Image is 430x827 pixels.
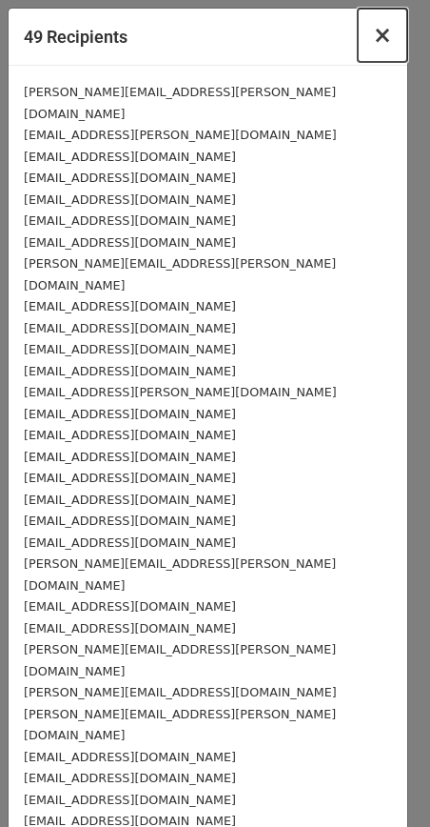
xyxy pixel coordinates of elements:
[24,150,236,164] small: [EMAIL_ADDRESS][DOMAIN_NAME]
[24,85,336,121] small: [PERSON_NAME][EMAIL_ADDRESS][PERSON_NAME][DOMAIN_NAME]
[24,235,236,250] small: [EMAIL_ADDRESS][DOMAIN_NAME]
[24,342,236,356] small: [EMAIL_ADDRESS][DOMAIN_NAME]
[24,471,236,485] small: [EMAIL_ADDRESS][DOMAIN_NAME]
[373,22,392,49] span: ×
[24,493,236,507] small: [EMAIL_ADDRESS][DOMAIN_NAME]
[24,428,236,442] small: [EMAIL_ADDRESS][DOMAIN_NAME]
[24,192,236,207] small: [EMAIL_ADDRESS][DOMAIN_NAME]
[24,599,236,614] small: [EMAIL_ADDRESS][DOMAIN_NAME]
[24,128,337,142] small: [EMAIL_ADDRESS][PERSON_NAME][DOMAIN_NAME]
[24,407,236,421] small: [EMAIL_ADDRESS][DOMAIN_NAME]
[24,385,337,399] small: [EMAIL_ADDRESS][PERSON_NAME][DOMAIN_NAME]
[24,707,336,743] small: [PERSON_NAME][EMAIL_ADDRESS][PERSON_NAME][DOMAIN_NAME]
[24,299,236,313] small: [EMAIL_ADDRESS][DOMAIN_NAME]
[24,771,236,785] small: [EMAIL_ADDRESS][DOMAIN_NAME]
[24,213,236,228] small: [EMAIL_ADDRESS][DOMAIN_NAME]
[24,642,336,678] small: [PERSON_NAME][EMAIL_ADDRESS][PERSON_NAME][DOMAIN_NAME]
[24,750,236,764] small: [EMAIL_ADDRESS][DOMAIN_NAME]
[24,793,236,807] small: [EMAIL_ADDRESS][DOMAIN_NAME]
[335,736,430,827] div: 聊天小组件
[24,171,236,185] small: [EMAIL_ADDRESS][DOMAIN_NAME]
[335,736,430,827] iframe: Chat Widget
[24,621,236,635] small: [EMAIL_ADDRESS][DOMAIN_NAME]
[24,321,236,335] small: [EMAIL_ADDRESS][DOMAIN_NAME]
[24,450,236,464] small: [EMAIL_ADDRESS][DOMAIN_NAME]
[24,256,336,292] small: [PERSON_NAME][EMAIL_ADDRESS][PERSON_NAME][DOMAIN_NAME]
[24,514,236,528] small: [EMAIL_ADDRESS][DOMAIN_NAME]
[24,364,236,378] small: [EMAIL_ADDRESS][DOMAIN_NAME]
[24,24,127,50] h5: 49 Recipients
[24,556,336,593] small: [PERSON_NAME][EMAIL_ADDRESS][PERSON_NAME][DOMAIN_NAME]
[24,685,337,699] small: [PERSON_NAME][EMAIL_ADDRESS][DOMAIN_NAME]
[358,9,407,62] button: Close
[24,535,236,550] small: [EMAIL_ADDRESS][DOMAIN_NAME]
